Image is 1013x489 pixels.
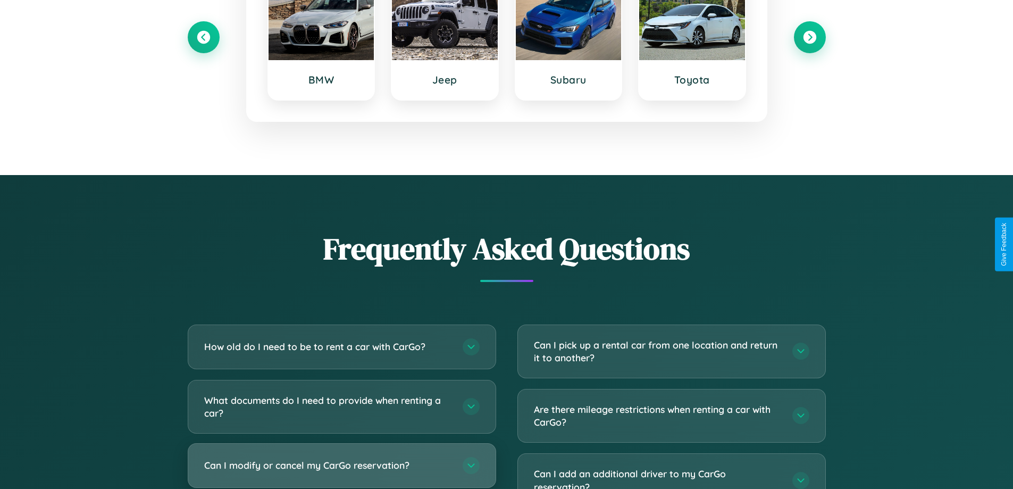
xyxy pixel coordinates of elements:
[534,403,782,429] h3: Are there mileage restrictions when renting a car with CarGo?
[204,459,452,472] h3: Can I modify or cancel my CarGo reservation?
[279,73,364,86] h3: BMW
[1000,223,1008,266] div: Give Feedback
[403,73,487,86] h3: Jeep
[534,338,782,364] h3: Can I pick up a rental car from one location and return it to another?
[650,73,734,86] h3: Toyota
[204,340,452,353] h3: How old do I need to be to rent a car with CarGo?
[204,394,452,420] h3: What documents do I need to provide when renting a car?
[188,228,826,269] h2: Frequently Asked Questions
[526,73,611,86] h3: Subaru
